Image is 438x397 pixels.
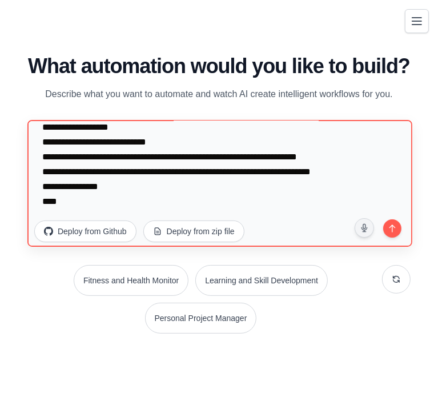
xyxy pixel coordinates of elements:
button: Deploy from Github [34,220,136,242]
button: Deploy from zip file [143,220,244,242]
button: Toggle navigation [405,9,429,33]
h1: What automation would you like to build? [27,55,411,78]
p: Describe what you want to automate and watch AI create intelligent workflows for you. [27,87,411,102]
button: Fitness and Health Monitor [74,265,188,296]
button: Personal Project Manager [145,303,257,334]
button: Learning and Skill Development [195,265,328,296]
